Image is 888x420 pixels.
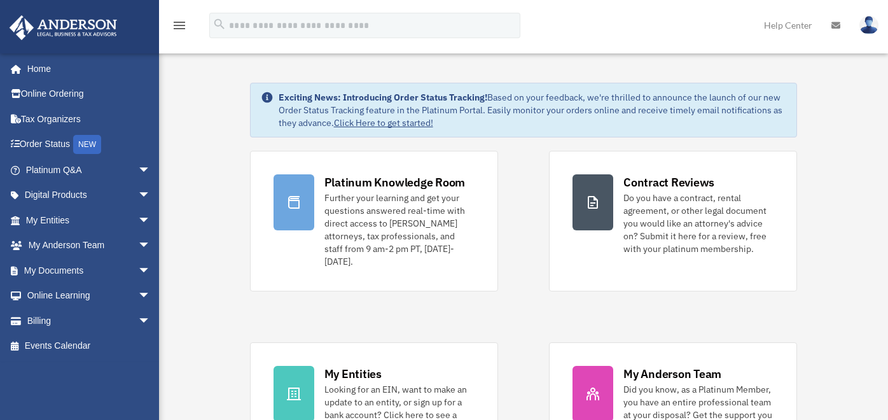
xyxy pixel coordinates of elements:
[549,151,797,291] a: Contract Reviews Do you have a contract, rental agreement, or other legal document you would like...
[279,91,787,129] div: Based on your feedback, we're thrilled to announce the launch of our new Order Status Tracking fe...
[9,333,170,359] a: Events Calendar
[250,151,498,291] a: Platinum Knowledge Room Further your learning and get your questions answered real-time with dire...
[9,157,170,183] a: Platinum Q&Aarrow_drop_down
[138,183,163,209] span: arrow_drop_down
[9,207,170,233] a: My Entitiesarrow_drop_down
[324,366,382,382] div: My Entities
[279,92,487,103] strong: Exciting News: Introducing Order Status Tracking!
[138,207,163,234] span: arrow_drop_down
[138,283,163,309] span: arrow_drop_down
[212,17,226,31] i: search
[138,233,163,259] span: arrow_drop_down
[334,117,433,129] a: Click Here to get started!
[9,308,170,333] a: Billingarrow_drop_down
[6,15,121,40] img: Anderson Advisors Platinum Portal
[324,192,475,268] div: Further your learning and get your questions answered real-time with direct access to [PERSON_NAM...
[9,283,170,309] a: Online Learningarrow_drop_down
[9,132,170,158] a: Order StatusNEW
[623,192,774,255] div: Do you have a contract, rental agreement, or other legal document you would like an attorney's ad...
[9,183,170,208] a: Digital Productsarrow_drop_down
[623,366,721,382] div: My Anderson Team
[73,135,101,154] div: NEW
[172,18,187,33] i: menu
[324,174,466,190] div: Platinum Knowledge Room
[623,174,714,190] div: Contract Reviews
[9,56,163,81] a: Home
[9,258,170,283] a: My Documentsarrow_drop_down
[172,22,187,33] a: menu
[9,233,170,258] a: My Anderson Teamarrow_drop_down
[859,16,878,34] img: User Pic
[138,157,163,183] span: arrow_drop_down
[138,258,163,284] span: arrow_drop_down
[9,106,170,132] a: Tax Organizers
[9,81,170,107] a: Online Ordering
[138,308,163,334] span: arrow_drop_down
